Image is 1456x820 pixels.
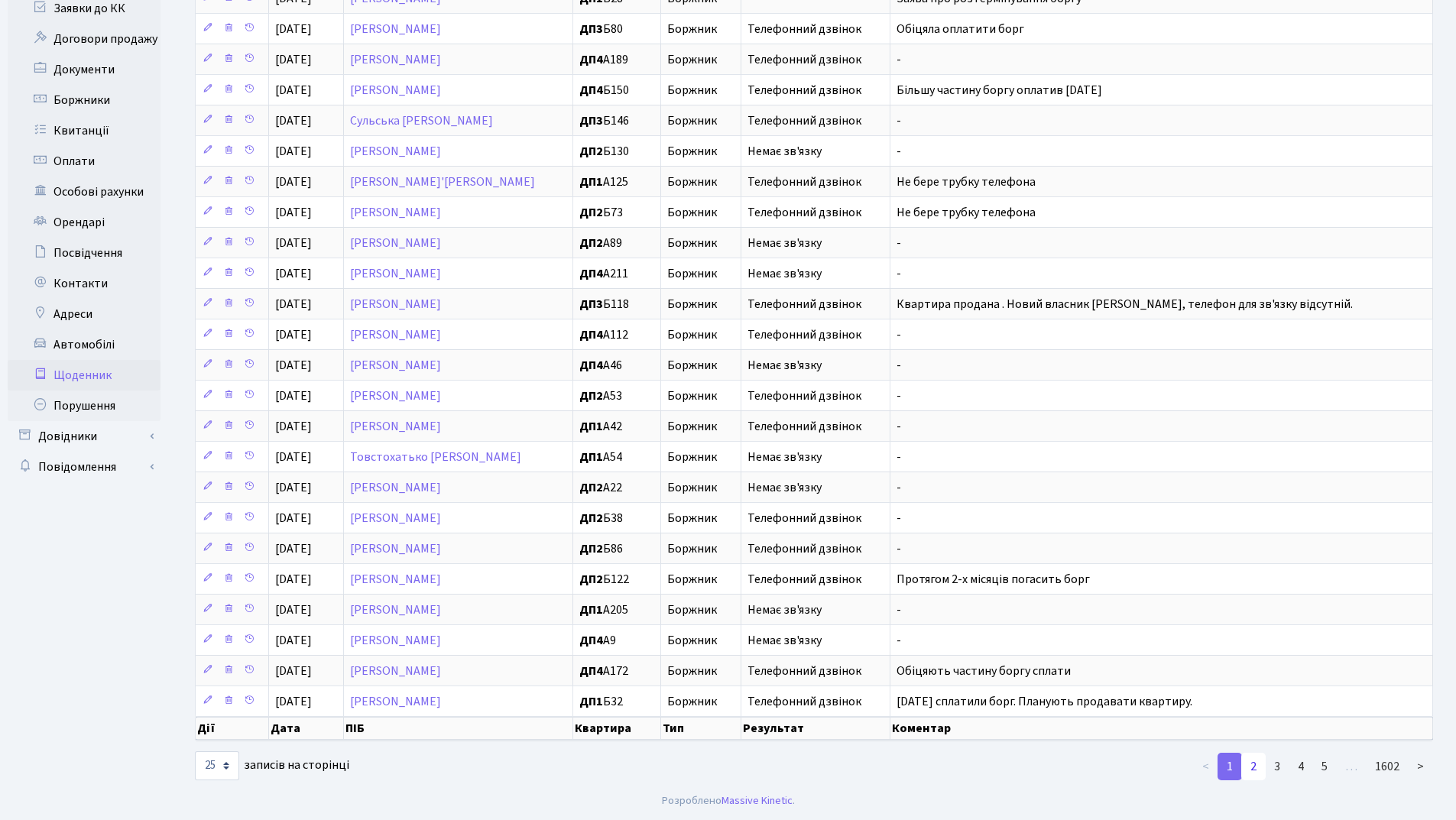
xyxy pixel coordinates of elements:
span: Боржник [667,84,734,96]
a: [PERSON_NAME] [350,51,441,68]
a: [PERSON_NAME] [350,265,441,282]
span: Боржник [667,451,734,463]
span: - [897,540,901,557]
b: ДП1 [579,418,603,435]
span: Боржник [667,145,734,157]
span: Б73 [579,206,654,219]
span: Б150 [579,84,654,96]
b: ДП1 [579,173,603,190]
a: Довідники [8,421,161,452]
a: [PERSON_NAME] [350,235,441,251]
a: [PERSON_NAME] [350,663,441,679]
span: А189 [579,53,654,66]
b: ДП2 [579,387,603,404]
span: [DATE] [275,632,312,649]
span: - [897,418,901,435]
span: Телефонний дзвінок [747,298,884,310]
span: [DATE] [275,540,312,557]
span: Не бере трубку телефона [897,204,1036,221]
a: Боржники [8,85,161,115]
b: ДП1 [579,693,603,710]
span: Телефонний дзвінок [747,390,884,402]
span: - [897,479,901,496]
div: Розроблено . [662,792,795,809]
span: Боржник [667,543,734,555]
span: Немає зв'язку [747,267,884,280]
a: Massive Kinetic [722,792,793,809]
span: Б86 [579,543,654,555]
a: [PERSON_NAME]'[PERSON_NAME] [350,173,535,190]
span: - [897,143,901,160]
span: - [897,449,901,465]
span: А205 [579,604,654,616]
span: Телефонний дзвінок [747,665,884,677]
a: [PERSON_NAME] [350,540,441,557]
span: А9 [579,634,654,647]
span: А211 [579,267,654,280]
span: Боржник [667,573,734,585]
span: [DATE] [275,296,312,313]
span: [DATE] [275,21,312,37]
span: - [897,265,901,282]
span: Б32 [579,695,654,708]
a: Договори продажу [8,24,161,54]
a: [PERSON_NAME] [350,21,441,37]
span: Немає зв'язку [747,634,884,647]
span: Обіцяла оплатити борг [897,21,1024,37]
label: записів на сторінці [195,751,349,780]
th: ПІБ [344,717,573,740]
span: [DATE] [275,326,312,343]
th: Квартира [573,717,661,740]
span: А53 [579,390,654,402]
span: Б146 [579,115,654,127]
b: ДП4 [579,326,603,343]
span: Немає зв'язку [747,604,884,616]
a: Особові рахунки [8,177,161,207]
span: - [897,235,901,251]
span: Б130 [579,145,654,157]
span: Телефонний дзвінок [747,53,884,66]
b: ДП4 [579,357,603,374]
span: [DATE] [275,112,312,129]
span: Боржник [667,665,734,677]
a: [PERSON_NAME] [350,418,441,435]
span: Телефонний дзвінок [747,695,884,708]
span: Телефонний дзвінок [747,115,884,127]
span: [DATE] [275,357,312,374]
a: 2 [1241,753,1266,780]
a: [PERSON_NAME] [350,601,441,618]
b: ДП4 [579,51,603,68]
a: Документи [8,54,161,85]
span: [DATE] [275,418,312,435]
a: Адреси [8,299,161,329]
span: Телефонний дзвінок [747,206,884,219]
a: Товстохатько [PERSON_NAME] [350,449,521,465]
a: 5 [1312,753,1337,780]
span: Боржник [667,329,734,341]
a: [PERSON_NAME] [350,143,441,160]
a: [PERSON_NAME] [350,387,441,404]
span: Більшу частину боргу оплатив [DATE] [897,82,1102,99]
span: [DATE] сплатили борг. Планують продавати квартиру. [897,693,1192,710]
a: [PERSON_NAME] [350,357,441,374]
b: ДП4 [579,663,603,679]
a: [PERSON_NAME] [350,326,441,343]
span: Телефонний дзвінок [747,176,884,188]
span: - [897,387,901,404]
span: Немає зв'язку [747,237,884,249]
span: - [897,632,901,649]
b: ДП1 [579,449,603,465]
span: Обіцяють частину боргу сплати [897,663,1071,679]
span: - [897,326,901,343]
span: [DATE] [275,235,312,251]
th: Тип [661,717,741,740]
span: Телефонний дзвінок [747,420,884,433]
span: Телефонний дзвінок [747,23,884,35]
span: Б80 [579,23,654,35]
span: Б122 [579,573,654,585]
span: Телефонний дзвінок [747,84,884,96]
b: ДП2 [579,479,603,496]
b: ДП2 [579,510,603,527]
a: [PERSON_NAME] [350,571,441,588]
a: Посвідчення [8,238,161,268]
